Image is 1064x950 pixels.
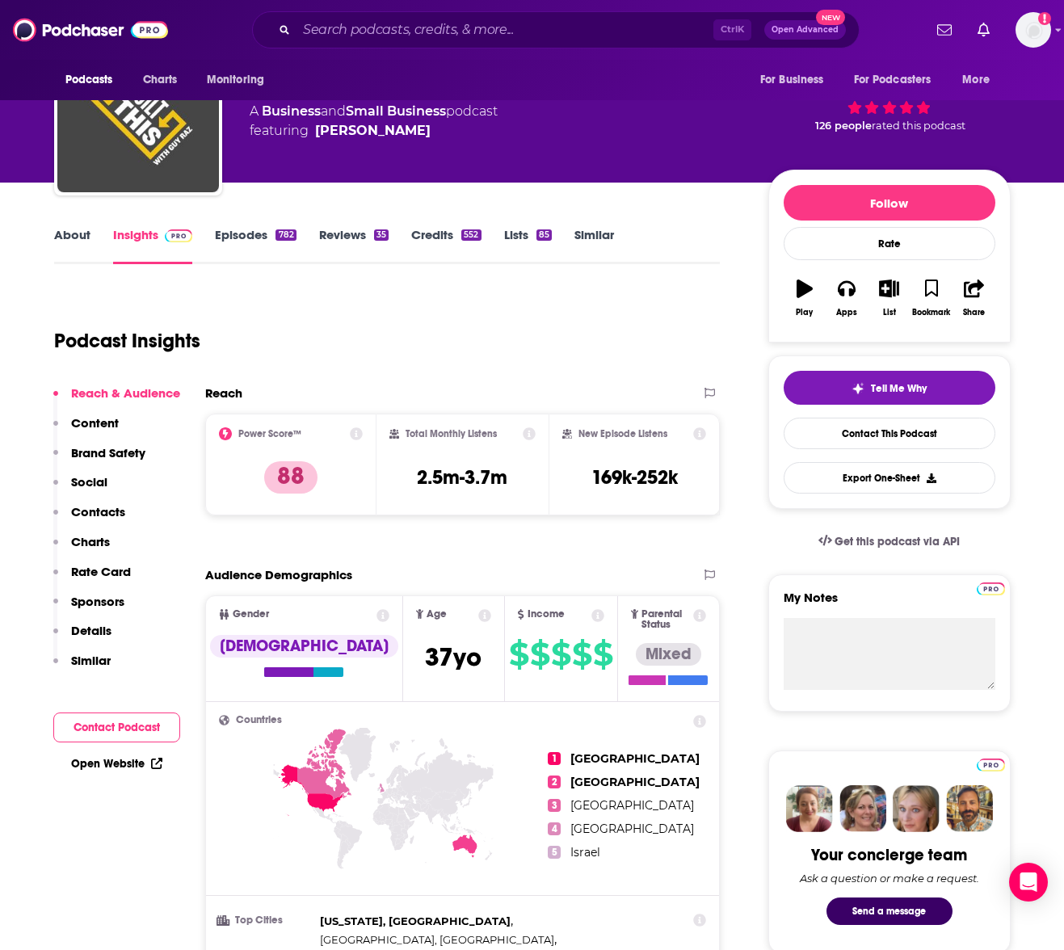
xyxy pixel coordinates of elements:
a: Show notifications dropdown [931,16,958,44]
a: About [54,227,90,264]
span: For Business [760,69,824,91]
p: Sponsors [71,594,124,609]
a: InsightsPodchaser Pro [113,227,193,264]
img: Podchaser Pro [977,582,1005,595]
h3: 169k-252k [591,465,678,490]
span: and [321,103,346,119]
p: Contacts [71,504,125,519]
div: Bookmark [912,308,950,317]
p: Charts [71,534,110,549]
p: 88 [264,461,318,494]
button: Contacts [53,504,125,534]
label: My Notes [784,590,995,618]
span: 5 [548,846,561,859]
button: open menu [951,65,1010,95]
img: How I Built This with Guy Raz [57,31,219,192]
h2: New Episode Listens [578,428,667,439]
span: For Podcasters [854,69,932,91]
span: Israel [570,845,600,860]
span: $ [572,641,591,667]
button: open menu [54,65,134,95]
h2: Power Score™ [238,428,301,439]
p: Social [71,474,107,490]
p: Details [71,623,111,638]
span: Income [528,609,565,620]
h3: 2.5m-3.7m [417,465,507,490]
p: Content [71,415,119,431]
button: open menu [843,65,955,95]
button: Bookmark [910,269,953,327]
a: Business [262,103,321,119]
a: Contact This Podcast [784,418,995,449]
a: Show notifications dropdown [971,16,996,44]
span: 1 [548,752,561,765]
a: Lists85 [504,227,552,264]
span: New [816,10,845,25]
span: [GEOGRAPHIC_DATA] [570,751,700,766]
span: Monitoring [207,69,264,91]
img: User Profile [1016,12,1051,48]
span: Open Advanced [772,26,839,34]
p: Rate Card [71,564,131,579]
button: Details [53,623,111,653]
button: Play [784,269,826,327]
span: $ [530,641,549,667]
span: 37 yo [425,641,482,673]
div: Your concierge team [811,845,967,865]
a: Reviews35 [319,227,389,264]
img: Jon Profile [946,785,993,832]
p: Brand Safety [71,445,145,460]
span: 2 [548,776,561,788]
span: [US_STATE], [GEOGRAPHIC_DATA] [320,914,511,927]
div: Play [796,308,813,317]
div: List [883,308,896,317]
span: Logged in as patrickdmanning [1016,12,1051,48]
div: Share [963,308,985,317]
button: Open AdvancedNew [764,20,846,40]
span: Gender [233,609,269,620]
div: Open Intercom Messenger [1009,863,1048,902]
button: List [868,269,910,327]
a: Episodes782 [215,227,296,264]
span: Tell Me Why [871,382,927,395]
a: Small Business [346,103,446,119]
h2: Total Monthly Listens [406,428,497,439]
a: Credits552 [411,227,481,264]
span: 126 people [815,120,872,132]
span: 3 [548,799,561,812]
button: open menu [196,65,285,95]
button: tell me why sparkleTell Me Why [784,371,995,405]
svg: Add a profile image [1038,12,1051,25]
div: Mixed [636,643,701,666]
button: Apps [826,269,868,327]
img: Podchaser Pro [165,229,193,242]
img: Podchaser - Follow, Share and Rate Podcasts [13,15,168,45]
img: Barbara Profile [839,785,886,832]
span: [GEOGRAPHIC_DATA] [570,822,694,836]
span: , [320,931,557,949]
p: Similar [71,653,111,668]
a: Similar [574,227,614,264]
div: 552 [461,229,481,241]
span: [GEOGRAPHIC_DATA] [570,775,700,789]
div: 35 [374,229,389,241]
button: Export One-Sheet [784,462,995,494]
div: Search podcasts, credits, & more... [252,11,860,48]
a: Open Website [71,757,162,771]
div: Rate [784,227,995,260]
button: Brand Safety [53,445,145,475]
a: Get this podcast via API [805,522,974,561]
span: $ [509,641,528,667]
button: Share [953,269,995,327]
img: tell me why sparkle [852,382,864,395]
span: $ [551,641,570,667]
span: Get this podcast via API [835,535,960,549]
h2: Audience Demographics [205,567,352,582]
button: Contact Podcast [53,712,180,742]
div: Ask a question or make a request. [800,872,979,885]
button: Show profile menu [1016,12,1051,48]
img: Sydney Profile [786,785,833,832]
span: rated this podcast [872,120,965,132]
